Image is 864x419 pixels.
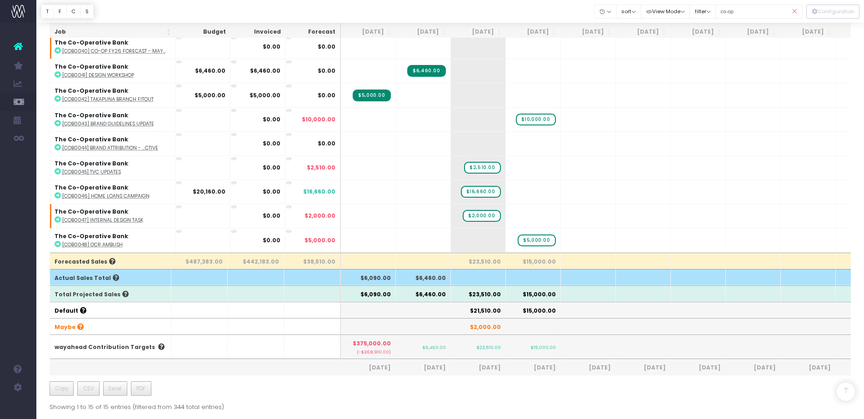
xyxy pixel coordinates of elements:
div: Vertical button group [41,5,94,19]
th: Actual Sales Total [50,269,171,285]
button: Configuration [806,5,859,19]
strong: The Co-Operative Bank [55,39,128,46]
img: images/default_profile_image.png [11,401,25,414]
th: $15,000.00 [506,302,561,318]
span: [DATE] [345,364,391,372]
span: [DATE] [620,364,666,372]
span: $5,000.00 [305,236,335,244]
span: Streamtime Invoice: INV-13510 – [COB0041] Design Workshop [407,65,445,77]
span: Forecasted Sales [55,258,115,266]
th: Dec 25: activate to sort column ascending [616,23,671,41]
th: Mar 26: activate to sort column ascending [781,23,836,41]
strong: $6,460.00 [250,67,280,75]
td: : [50,252,175,276]
th: $38,510.00 [284,253,341,269]
span: PDF [136,384,145,393]
button: C [66,5,81,19]
td: : [50,180,175,204]
span: Excel [109,384,121,393]
th: Budget [175,23,230,41]
strong: The Co-Operative Bank [55,208,128,215]
span: [DATE] [675,364,721,372]
abbr: [COB0044] Brand Attribution - PROACTIVE [62,145,158,151]
button: Excel [103,381,127,396]
th: $23,510.00 [451,253,506,269]
th: Aug 25: activate to sort column ascending [396,23,451,41]
th: Oct 25: activate to sort column ascending [506,23,561,41]
strong: $5,000.00 [195,91,225,99]
span: $375,000.00 [353,339,391,348]
strong: The Co-Operative Bank [55,87,128,95]
span: CSV [83,384,94,393]
th: $23,510.00 [451,285,506,302]
strong: The Co-Operative Bank [55,232,128,240]
td: : [50,59,175,83]
span: $0.00 [318,91,335,100]
strong: $20,160.00 [193,188,225,195]
th: Invoiced [230,23,285,41]
td: : [50,204,175,228]
div: Showing 1 to 15 of 15 entries (filtered from 344 total entries) [50,398,224,412]
td: : [50,131,175,155]
small: $15,000.00 [530,343,556,350]
th: Maybe [50,318,171,334]
span: wayahead Sales Forecast Item [518,234,555,246]
strong: The Co-Operative Bank [55,160,128,167]
span: [DATE] [455,364,501,372]
button: T [41,5,54,19]
th: $6,090.00 [341,269,396,285]
th: Sep 25: activate to sort column ascending [451,23,506,41]
button: PDF [131,381,151,396]
strong: The Co-Operative Bank [55,111,128,119]
button: filter [689,5,716,19]
span: Copy [55,384,68,393]
strong: $0.00 [263,164,280,171]
span: $10,000.00 [302,115,335,124]
th: Job: activate to sort column ascending [50,23,175,41]
th: $21,510.00 [451,302,506,318]
span: wayahead Sales Forecast Item [463,210,500,222]
th: Default [50,302,171,318]
abbr: [COB0046] Home Loans Campaign [62,193,150,200]
th: Total Projected Sales [50,285,171,302]
th: $6,460.00 [396,285,451,302]
strong: $0.00 [263,43,280,50]
span: $0.00 [318,67,335,75]
strong: $0.00 [263,140,280,147]
a: wayahead Contribution Targets [55,343,155,351]
th: $2,000.00 [451,318,506,334]
strong: $0.00 [263,115,280,123]
span: wayahead Sales Forecast Item [516,114,556,125]
span: [DATE] [565,364,611,372]
td: : [50,35,175,59]
th: Feb 26: activate to sort column ascending [726,23,781,41]
strong: The Co-Operative Bank [55,184,128,191]
abbr: [COB0047] Internal Design Task [62,217,143,224]
button: sort [616,5,641,19]
small: $23,510.00 [476,343,501,350]
span: $16,660.00 [303,188,335,196]
button: Copy [50,381,74,396]
th: $487,383.00 [171,253,228,269]
abbr: [COB0040] Co-Op FY26 Forecast - Maybes [62,48,166,55]
abbr: [COB0041] Design Workshop [62,72,134,79]
button: S [80,5,94,19]
th: Jul 25: activate to sort column ascending [341,23,396,41]
span: $2,510.00 [307,164,335,172]
small: (-$368,910.00) [345,348,391,355]
input: Search... [715,5,803,19]
button: View Mode [641,5,690,19]
strong: $5,000.00 [250,91,280,99]
abbr: [COB0042] Takapuna Branch Fitout [62,96,154,103]
span: [DATE] [510,364,556,372]
td: : [50,83,175,107]
td: : [50,155,175,180]
button: CSV [77,381,100,396]
span: [DATE] [785,364,831,372]
th: Jan 26: activate to sort column ascending [671,23,726,41]
button: F [54,5,67,19]
strong: $0.00 [263,236,280,244]
span: [DATE] [730,364,776,372]
td: : [50,107,175,131]
td: : [50,228,175,252]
